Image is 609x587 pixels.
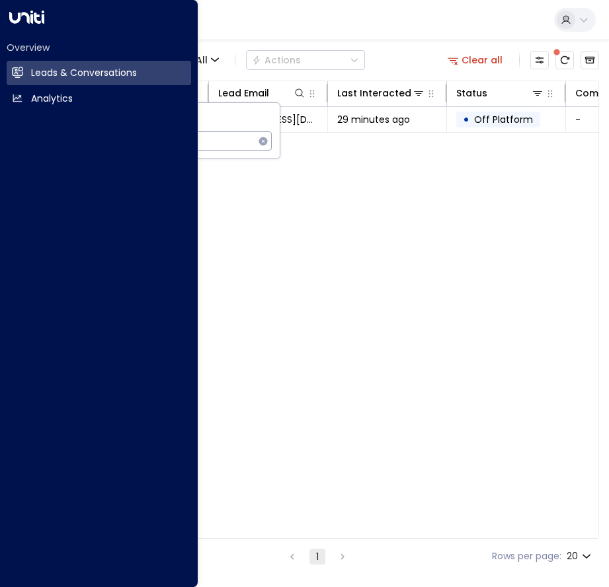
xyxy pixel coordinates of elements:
[31,66,137,80] h2: Leads & Conversations
[337,113,410,126] span: 29 minutes ago
[456,85,544,101] div: Status
[463,108,469,131] div: •
[567,547,594,566] div: 20
[442,51,508,69] button: Clear all
[492,549,561,563] label: Rows per page:
[530,51,549,69] button: Customize
[337,85,411,101] div: Last Interacted
[581,51,599,69] button: Archived Leads
[7,61,191,85] a: Leads & Conversations
[31,92,73,106] h2: Analytics
[474,113,533,126] span: Off Platform
[218,85,306,101] div: Lead Email
[252,54,301,66] div: Actions
[456,85,487,101] div: Status
[309,549,325,565] button: page 1
[555,51,574,69] span: There are new threads available. Refresh the grid to view the latest updates.
[7,41,191,54] h2: Overview
[246,50,365,70] button: Actions
[218,85,269,101] div: Lead Email
[337,85,425,101] div: Last Interacted
[246,50,365,70] div: Button group with a nested menu
[196,55,208,65] span: All
[7,86,191,111] a: Analytics
[284,548,351,565] nav: pagination navigation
